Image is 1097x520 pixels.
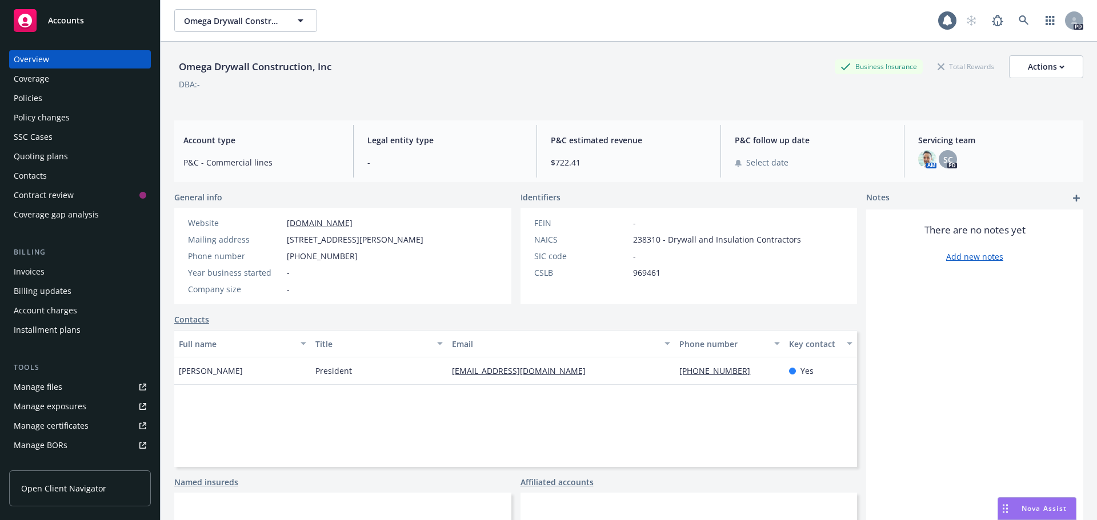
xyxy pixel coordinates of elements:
[311,330,447,357] button: Title
[14,263,45,281] div: Invoices
[174,191,222,203] span: General info
[287,250,358,262] span: [PHONE_NUMBER]
[9,108,151,127] a: Policy changes
[866,191,890,205] span: Notes
[9,282,151,300] a: Billing updates
[183,156,339,168] span: P&C - Commercial lines
[48,16,84,25] span: Accounts
[1009,55,1083,78] button: Actions
[14,378,62,396] div: Manage files
[14,128,53,146] div: SSC Cases
[551,156,707,168] span: $722.41
[9,128,151,146] a: SSC Cases
[188,250,282,262] div: Phone number
[1012,9,1035,32] a: Search
[9,147,151,166] a: Quoting plans
[9,362,151,373] div: Tools
[14,301,77,320] div: Account charges
[521,476,594,488] a: Affiliated accounts
[188,217,282,229] div: Website
[9,70,151,88] a: Coverage
[452,338,658,350] div: Email
[174,313,209,325] a: Contacts
[9,455,151,474] a: Summary of insurance
[287,283,290,295] span: -
[9,417,151,435] a: Manage certificates
[14,397,86,416] div: Manage exposures
[14,282,71,300] div: Billing updates
[315,338,430,350] div: Title
[14,321,81,339] div: Installment plans
[800,365,814,377] span: Yes
[9,301,151,320] a: Account charges
[452,365,595,376] a: [EMAIL_ADDRESS][DOMAIN_NAME]
[14,70,49,88] div: Coverage
[9,436,151,454] a: Manage BORs
[14,186,74,204] div: Contract review
[9,5,151,37] a: Accounts
[179,365,243,377] span: [PERSON_NAME]
[633,250,636,262] span: -
[998,498,1012,519] div: Drag to move
[679,338,767,350] div: Phone number
[924,223,1026,237] span: There are no notes yet
[367,134,523,146] span: Legal entity type
[534,217,628,229] div: FEIN
[9,397,151,416] a: Manage exposures
[633,267,660,279] span: 969461
[534,267,628,279] div: CSLB
[14,455,101,474] div: Summary of insurance
[174,59,336,74] div: Omega Drywall Construction, Inc
[315,365,352,377] span: President
[9,50,151,68] a: Overview
[1039,9,1062,32] a: Switch app
[9,205,151,224] a: Coverage gap analysis
[918,150,936,168] img: photo
[9,263,151,281] a: Invoices
[14,108,70,127] div: Policy changes
[9,247,151,258] div: Billing
[174,330,311,357] button: Full name
[986,9,1009,32] a: Report a Bug
[633,233,801,245] span: 238310 - Drywall and Insulation Contractors
[675,330,784,357] button: Phone number
[9,167,151,185] a: Contacts
[679,365,759,376] a: [PHONE_NUMBER]
[14,89,42,107] div: Policies
[9,186,151,204] a: Contract review
[14,147,68,166] div: Quoting plans
[746,156,788,168] span: Select date
[998,497,1076,520] button: Nova Assist
[179,78,200,90] div: DBA: -
[174,476,238,488] a: Named insureds
[14,417,89,435] div: Manage certificates
[735,134,891,146] span: P&C follow up date
[14,436,67,454] div: Manage BORs
[447,330,675,357] button: Email
[14,50,49,68] div: Overview
[534,233,628,245] div: NAICS
[960,9,983,32] a: Start snowing
[287,233,423,245] span: [STREET_ADDRESS][PERSON_NAME]
[174,9,317,32] button: Omega Drywall Construction, Inc
[551,134,707,146] span: P&C estimated revenue
[287,217,353,228] a: [DOMAIN_NAME]
[183,134,339,146] span: Account type
[179,338,294,350] div: Full name
[835,59,923,74] div: Business Insurance
[9,378,151,396] a: Manage files
[521,191,560,203] span: Identifiers
[932,59,1000,74] div: Total Rewards
[188,233,282,245] div: Mailing address
[1022,503,1067,513] span: Nova Assist
[287,267,290,279] span: -
[184,15,283,27] span: Omega Drywall Construction, Inc
[9,89,151,107] a: Policies
[633,217,636,229] span: -
[367,156,523,168] span: -
[14,167,47,185] div: Contacts
[784,330,857,357] button: Key contact
[1028,56,1064,78] div: Actions
[188,267,282,279] div: Year business started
